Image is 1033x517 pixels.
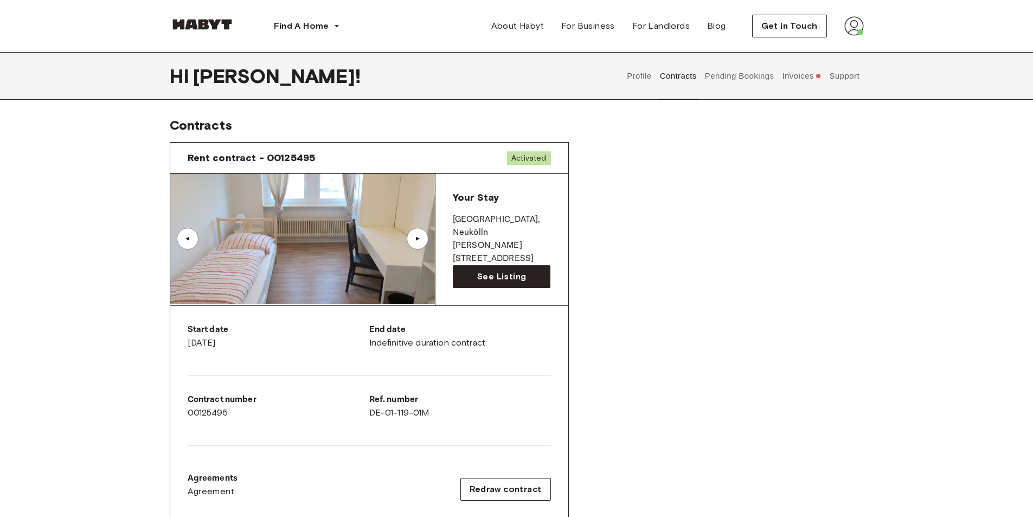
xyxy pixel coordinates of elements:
span: Rent contract - 00125495 [188,151,316,164]
a: See Listing [453,265,551,288]
div: ▲ [412,235,423,242]
button: Pending Bookings [703,52,775,100]
span: Redraw contract [470,483,542,496]
div: ▲ [182,235,193,242]
span: [PERSON_NAME] ! [193,65,361,87]
div: user profile tabs [623,52,864,100]
div: [DATE] [188,323,369,349]
div: DE-01-119-01M [369,393,551,419]
div: Indefinitive duration contract [369,323,551,349]
span: Get in Touch [761,20,818,33]
span: For Business [561,20,615,33]
a: About Habyt [483,15,553,37]
img: Image of the room [170,174,435,304]
span: For Landlords [632,20,690,33]
a: For Landlords [624,15,698,37]
p: End date [369,323,551,336]
button: Redraw contract [460,478,551,501]
span: Hi [170,65,193,87]
button: Invoices [781,52,823,100]
button: Profile [626,52,653,100]
div: 00125495 [188,393,369,419]
p: Contract number [188,393,369,406]
button: Find A Home [265,15,349,37]
span: Agreement [188,485,235,498]
span: Find A Home [274,20,329,33]
p: [PERSON_NAME][STREET_ADDRESS] [453,239,551,265]
p: Start date [188,323,369,336]
p: Agreements [188,472,238,485]
p: Ref. number [369,393,551,406]
button: Get in Touch [752,15,827,37]
span: About Habyt [491,20,544,33]
span: Contracts [170,117,232,133]
button: Contracts [658,52,698,100]
a: Blog [698,15,735,37]
img: avatar [844,16,864,36]
span: See Listing [477,270,526,283]
p: [GEOGRAPHIC_DATA] , Neukölln [453,213,551,239]
span: Your Stay [453,192,499,203]
img: Habyt [170,19,235,30]
span: Blog [707,20,726,33]
a: Agreement [188,485,238,498]
span: Activated [507,151,550,165]
a: For Business [553,15,624,37]
button: Support [828,52,861,100]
